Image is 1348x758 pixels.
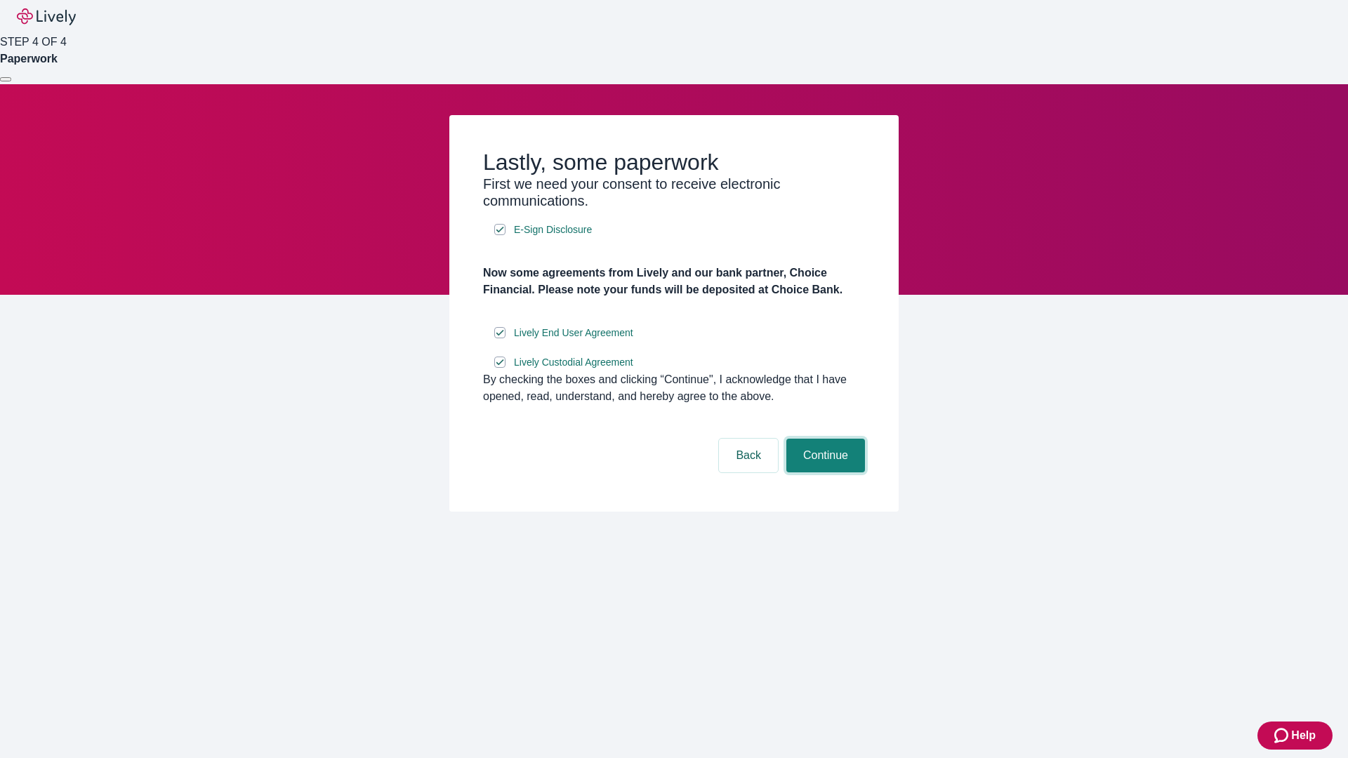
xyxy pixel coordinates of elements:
div: By checking the boxes and clicking “Continue", I acknowledge that I have opened, read, understand... [483,371,865,405]
span: Lively End User Agreement [514,326,633,340]
button: Zendesk support iconHelp [1257,722,1333,750]
button: Back [719,439,778,472]
span: Help [1291,727,1316,744]
h4: Now some agreements from Lively and our bank partner, Choice Financial. Please note your funds wi... [483,265,865,298]
a: e-sign disclosure document [511,324,636,342]
svg: Zendesk support icon [1274,727,1291,744]
a: e-sign disclosure document [511,354,636,371]
button: Continue [786,439,865,472]
span: Lively Custodial Agreement [514,355,633,370]
a: e-sign disclosure document [511,221,595,239]
h3: First we need your consent to receive electronic communications. [483,175,865,209]
span: E-Sign Disclosure [514,222,592,237]
h2: Lastly, some paperwork [483,149,865,175]
img: Lively [17,8,76,25]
